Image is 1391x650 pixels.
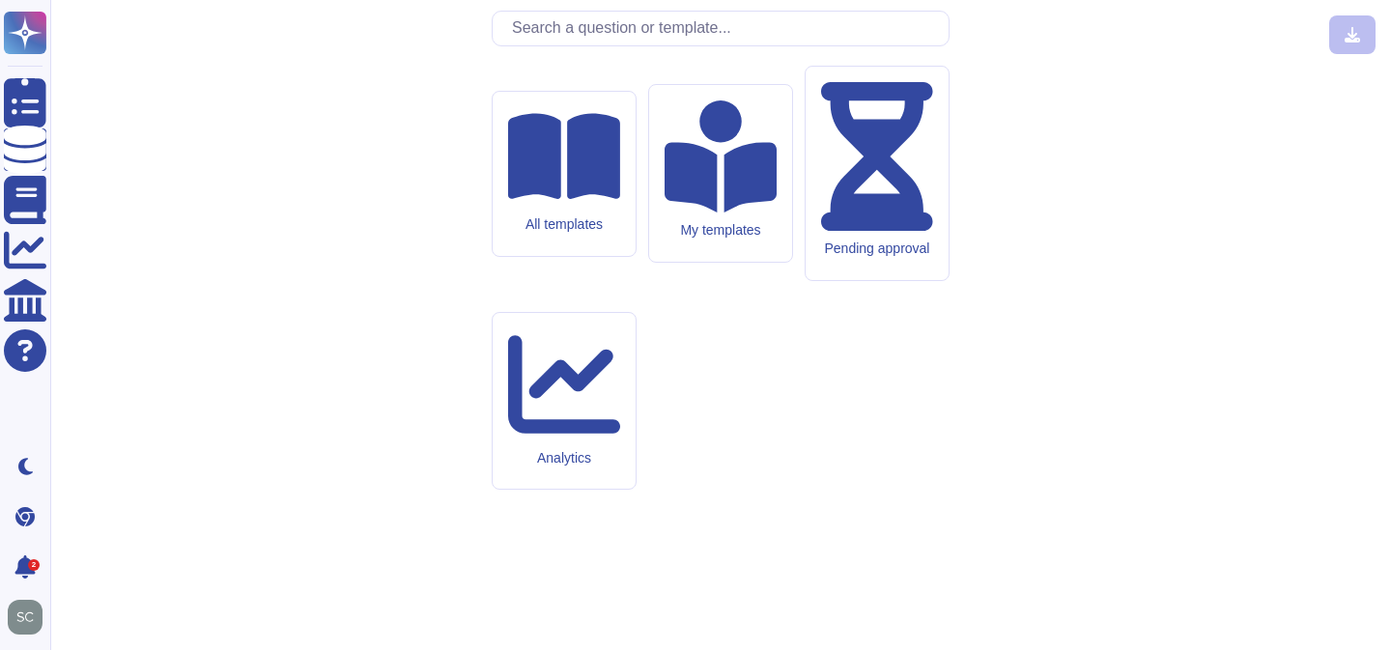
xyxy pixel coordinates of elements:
button: user [4,596,56,638]
div: All templates [508,216,620,233]
div: Analytics [508,450,620,466]
input: Search a question or template... [502,12,949,45]
div: 2 [28,559,40,571]
img: user [8,600,43,635]
div: My templates [665,222,777,239]
div: Pending approval [821,240,933,257]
